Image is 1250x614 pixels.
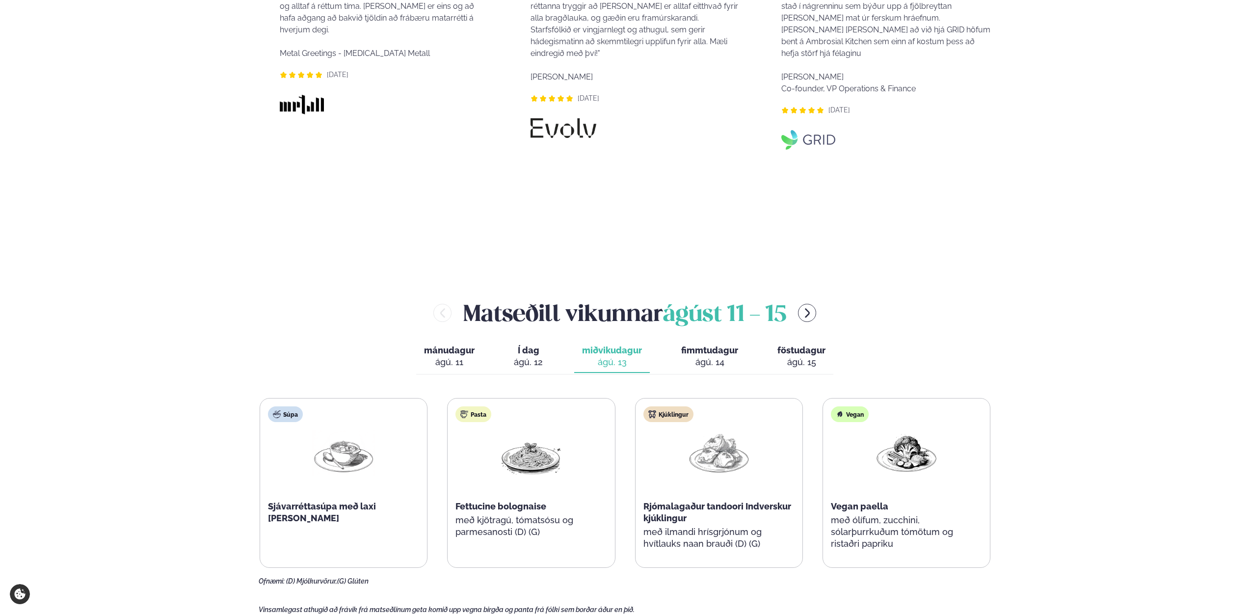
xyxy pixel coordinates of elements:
[875,430,938,476] img: Vegan.png
[514,345,543,356] span: Í dag
[259,577,285,585] span: Ofnæmi:
[455,514,607,538] p: með kjötragú, tómatsósu og parmesanosti (D) (G)
[828,106,850,114] span: [DATE]
[781,130,835,150] img: image alt
[831,514,982,550] p: með ólífum, zucchini, sólarþurrkuðum tómötum og ristaðri papriku
[337,577,369,585] span: (G) Glúten
[831,501,888,511] span: Vegan paella
[578,94,599,102] span: [DATE]
[259,606,635,614] span: Vinsamlegast athugið að frávik frá matseðlinum geta komið upp vegna birgða og panta frá fólki sem...
[424,356,475,368] div: ágú. 11
[416,341,482,373] button: mánudagur ágú. 11
[582,356,642,368] div: ágú. 13
[460,410,468,418] img: pasta.svg
[777,345,825,355] span: föstudagur
[433,304,452,322] button: menu-btn-left
[777,356,825,368] div: ágú. 15
[280,49,430,58] span: Metal Greetings - [MEDICAL_DATA] Metall
[455,501,546,511] span: Fettucine bolognaise
[312,430,375,476] img: Soup.png
[286,577,337,585] span: (D) Mjólkurvörur,
[500,430,562,476] img: Spagetti.png
[688,430,750,476] img: Chicken-thighs.png
[268,501,376,523] span: Sjávarréttasúpa með laxi [PERSON_NAME]
[798,304,816,322] button: menu-btn-right
[455,406,491,422] div: Pasta
[506,341,551,373] button: Í dag ágú. 12
[681,345,738,355] span: fimmtudagur
[673,341,746,373] button: fimmtudagur ágú. 14
[643,501,791,523] span: Rjómalagaður tandoori Indverskur kjúklingur
[424,345,475,355] span: mánudagur
[681,356,738,368] div: ágú. 14
[268,406,303,422] div: Súpa
[531,72,593,81] span: [PERSON_NAME]
[327,71,348,79] span: [DATE]
[574,341,650,373] button: miðvikudagur ágú. 13
[531,118,596,138] img: image alt
[770,341,833,373] button: föstudagur ágú. 15
[831,406,869,422] div: Vegan
[836,410,844,418] img: Vegan.svg
[463,297,786,329] h2: Matseðill vikunnar
[10,584,30,604] a: Cookie settings
[273,410,281,418] img: soup.svg
[582,345,642,355] span: miðvikudagur
[663,304,786,326] span: ágúst 11 - 15
[514,356,543,368] div: ágú. 12
[280,95,324,114] img: image alt
[643,406,693,422] div: Kjúklingur
[648,410,656,418] img: chicken.svg
[643,526,795,550] p: með ilmandi hrísgrjónum og hvítlauks naan brauði (D) (G)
